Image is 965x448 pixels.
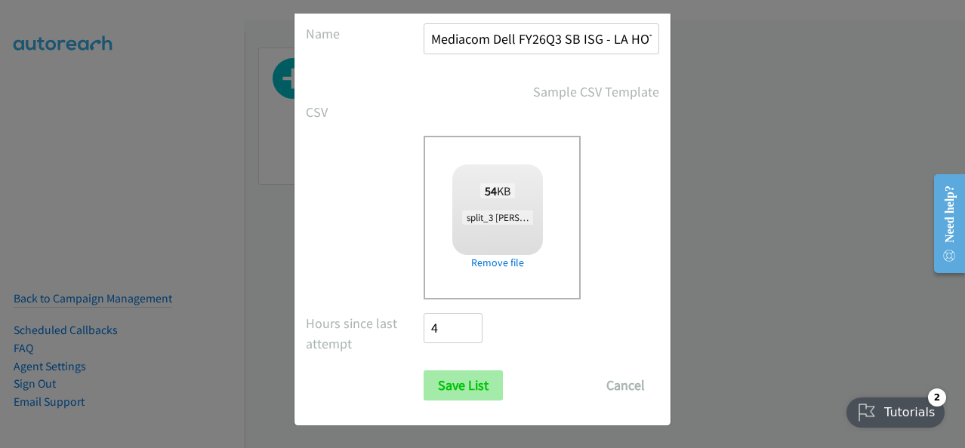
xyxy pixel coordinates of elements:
[922,164,965,284] iframe: Resource Center
[485,183,497,198] strong: 54
[837,382,954,437] iframe: Checklist
[480,183,516,198] span: KB
[306,102,424,122] label: CSV
[462,210,590,225] span: split_3 [PERSON_NAME] 3.csv
[592,370,659,400] button: Cancel
[424,370,503,400] input: Save List
[533,81,659,102] a: Sample CSV Template
[306,313,424,354] label: Hours since last attempt
[452,255,543,271] a: Remove file
[306,23,424,44] label: Name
